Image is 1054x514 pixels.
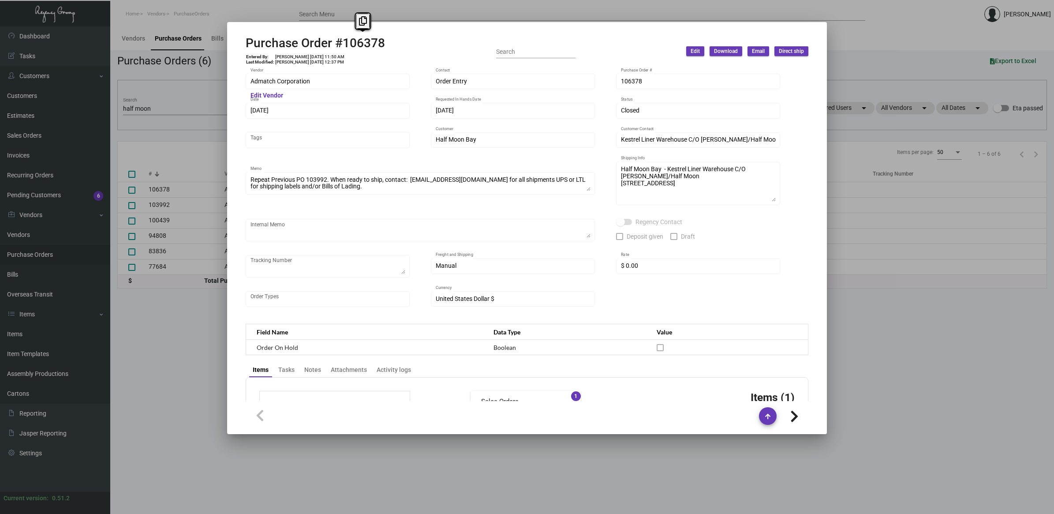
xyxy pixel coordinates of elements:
[275,60,345,65] td: [PERSON_NAME] [DATE] 12:37 PM
[691,48,700,55] span: Edit
[752,48,765,55] span: Email
[348,400,401,411] td: $3,180.00
[275,54,345,60] td: [PERSON_NAME] [DATE] 11:50 AM
[246,36,385,51] h2: Purchase Order #106378
[485,324,648,340] th: Data Type
[748,46,769,56] button: Email
[4,494,49,503] div: Current version:
[774,46,808,56] button: Direct ship
[681,231,695,242] span: Draft
[493,344,516,351] span: Boolean
[436,262,456,269] span: Manual
[304,365,321,375] div: Notes
[278,365,295,375] div: Tasks
[481,397,560,407] mat-panel-title: Sales Orders
[250,92,283,99] mat-hint: Edit Vendor
[246,54,275,60] td: Entered By:
[359,16,367,26] i: Copy
[627,231,663,242] span: Deposit given
[751,391,795,404] h3: Items (1)
[246,324,485,340] th: Field Name
[377,365,411,375] div: Activity logs
[471,391,581,412] mat-expansion-panel-header: Sales Orders
[253,365,269,375] div: Items
[686,46,704,56] button: Edit
[257,344,298,351] span: Order On Hold
[269,400,348,411] td: Subtotal
[246,60,275,65] td: Last Modified:
[635,217,682,227] span: Regency Contact
[710,46,742,56] button: Download
[714,48,738,55] span: Download
[779,48,804,55] span: Direct ship
[648,324,808,340] th: Value
[52,494,70,503] div: 0.51.2
[621,107,639,114] span: Closed
[331,365,367,375] div: Attachments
